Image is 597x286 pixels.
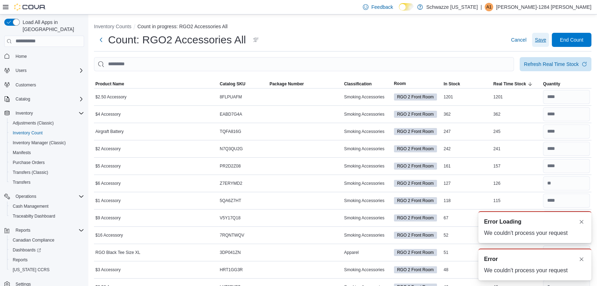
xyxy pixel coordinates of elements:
[13,120,54,126] span: Adjustments (Classic)
[397,146,434,152] span: RGO 2 Front Room
[10,148,34,157] a: Manifests
[480,3,482,11] p: |
[220,181,242,186] span: Z7ERYMD2
[13,247,41,253] span: Dashboards
[535,36,546,43] span: Save
[344,129,384,134] span: Smoking Accessories
[7,148,87,158] button: Manifests
[1,191,87,201] button: Operations
[13,237,54,243] span: Canadian Compliance
[95,215,120,221] span: $9 Accessory
[344,181,384,186] span: Smoking Accessories
[7,211,87,221] button: Traceabilty Dashboard
[13,109,36,117] button: Inventory
[7,168,87,177] button: Transfers (Classic)
[10,202,84,211] span: Cash Management
[492,196,542,205] div: 115
[344,232,384,238] span: Smoking Accessories
[442,93,492,101] div: 1201
[13,130,43,136] span: Inventory Count
[7,177,87,187] button: Transfers
[397,111,434,117] span: RGO 2 Front Room
[344,146,384,152] span: Smoking Accessories
[13,160,45,165] span: Purchase Orders
[13,80,84,89] span: Customers
[397,215,434,221] span: RGO 2 Front Room
[94,80,218,88] button: Product Name
[552,33,591,47] button: End Count
[442,110,492,118] div: 362
[10,158,48,167] a: Purchase Orders
[13,226,84,235] span: Reports
[397,163,434,169] span: RGO 2 Front Room
[13,170,48,175] span: Transfers (Classic)
[95,232,123,238] span: $16 Accessory
[511,36,526,43] span: Cancel
[10,256,84,264] span: Reports
[492,110,542,118] div: 362
[13,95,84,103] span: Catalog
[492,162,542,170] div: 157
[94,33,108,47] button: Next
[7,138,87,148] button: Inventory Manager (Classic)
[10,246,44,254] a: Dashboards
[13,226,33,235] button: Reports
[492,80,542,88] button: Real Time Stock
[542,80,591,88] button: Quantity
[397,180,434,187] span: RGO 2 Front Room
[394,214,437,221] span: RGO 2 Front Room
[95,129,124,134] span: Airgraft Battery
[344,94,384,100] span: Smoking Accessories
[95,111,120,117] span: $4 Accessory
[343,80,392,88] button: Classification
[13,140,66,146] span: Inventory Manager (Classic)
[520,57,591,71] button: Refresh Real Time Stock
[220,94,242,100] span: 8FLPUAFM
[10,236,84,244] span: Canadian Compliance
[344,81,372,87] span: Classification
[16,194,36,199] span: Operations
[485,3,493,11] div: Andrew-1284 Grimm
[7,245,87,255] a: Dashboards
[492,179,542,188] div: 126
[16,82,36,88] span: Customers
[94,23,591,31] nav: An example of EuiBreadcrumbs
[1,94,87,104] button: Catalog
[94,24,131,29] button: Inventory Counts
[14,4,46,11] img: Cova
[492,127,542,136] div: 245
[1,225,87,235] button: Reports
[1,51,87,61] button: Home
[13,95,33,103] button: Catalog
[577,255,586,263] button: Dismiss toast
[399,3,414,11] input: Dark Mode
[484,255,586,263] div: Notification
[344,163,384,169] span: Smoking Accessories
[394,197,437,204] span: RGO 2 Front Room
[95,250,140,255] span: RGO Black Tee Size XL
[108,33,246,47] h1: Count: RGO2 Accessories All
[394,111,437,118] span: RGO 2 Front Room
[16,110,33,116] span: Inventory
[220,198,241,203] span: 5QA6Z7HT
[344,215,384,221] span: Smoking Accessories
[20,19,84,33] span: Load All Apps in [GEOGRAPHIC_DATA]
[13,66,29,75] button: Users
[10,266,52,274] a: [US_STATE] CCRS
[492,145,542,153] div: 241
[10,246,84,254] span: Dashboards
[484,255,498,263] span: Error
[10,256,30,264] a: Reports
[508,33,529,47] button: Cancel
[496,3,591,11] p: [PERSON_NAME]-1284 [PERSON_NAME]
[13,81,39,89] a: Customers
[220,267,243,273] span: HRT1GG3R
[371,4,393,11] span: Feedback
[10,148,84,157] span: Manifests
[1,108,87,118] button: Inventory
[493,81,526,87] span: Real Time Stock
[442,248,492,257] div: 51
[442,196,492,205] div: 118
[397,232,434,238] span: RGO 2 Front Room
